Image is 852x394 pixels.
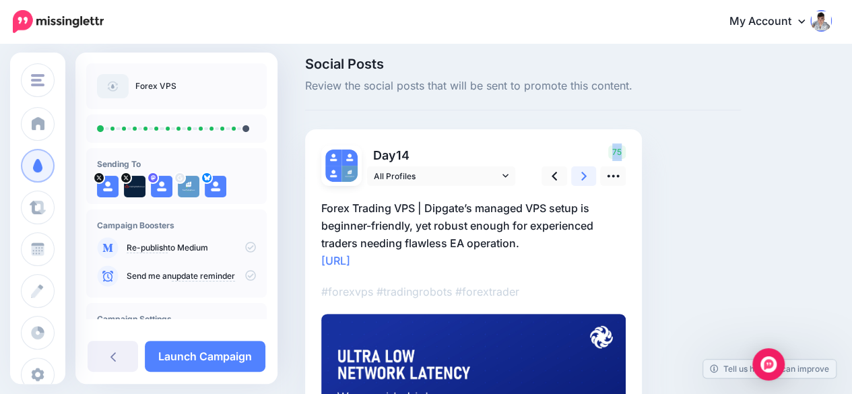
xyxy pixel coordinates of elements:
[716,5,832,38] a: My Account
[97,220,256,230] h4: Campaign Boosters
[325,166,341,182] img: user_default_image.png
[127,242,168,253] a: Re-publish
[321,283,626,300] p: #forexvps #tradingrobots #forextrader
[752,348,785,381] div: Open Intercom Messenger
[341,150,358,166] img: user_default_image.png
[608,145,626,159] span: 75
[172,271,235,282] a: update reminder
[341,166,358,182] img: ACg8ocLKJZsMcMrDiVh7LZywgYhX3BQJpHE6GmaJTRmXDEuDBUPidlJSs96-c-89042.png
[321,254,350,267] a: [URL]
[205,176,226,197] img: user_default_image.png
[97,176,119,197] img: user_default_image.png
[127,242,256,254] p: to Medium
[127,270,256,282] p: Send me an
[374,169,499,183] span: All Profiles
[321,199,626,269] p: Forex Trading VPS | Dipgate’s managed VPS setup is beginner-friendly, yet robust enough for exper...
[124,176,145,197] img: DWEerF3P-86453.jpg
[13,10,104,33] img: Missinglettr
[367,145,517,165] p: Day
[97,314,256,324] h4: Campaign Settings
[97,74,129,98] img: article-default-image-icon.png
[703,360,836,378] a: Tell us how we can improve
[151,176,172,197] img: user_default_image.png
[305,77,741,95] span: Review the social posts that will be sent to promote this content.
[367,166,515,186] a: All Profiles
[178,176,199,197] img: ACg8ocLKJZsMcMrDiVh7LZywgYhX3BQJpHE6GmaJTRmXDEuDBUPidlJSs96-c-89042.png
[325,150,341,166] img: user_default_image.png
[135,79,176,93] p: Forex VPS
[97,159,256,169] h4: Sending To
[31,74,44,86] img: menu.png
[396,148,409,162] span: 14
[305,57,741,71] span: Social Posts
